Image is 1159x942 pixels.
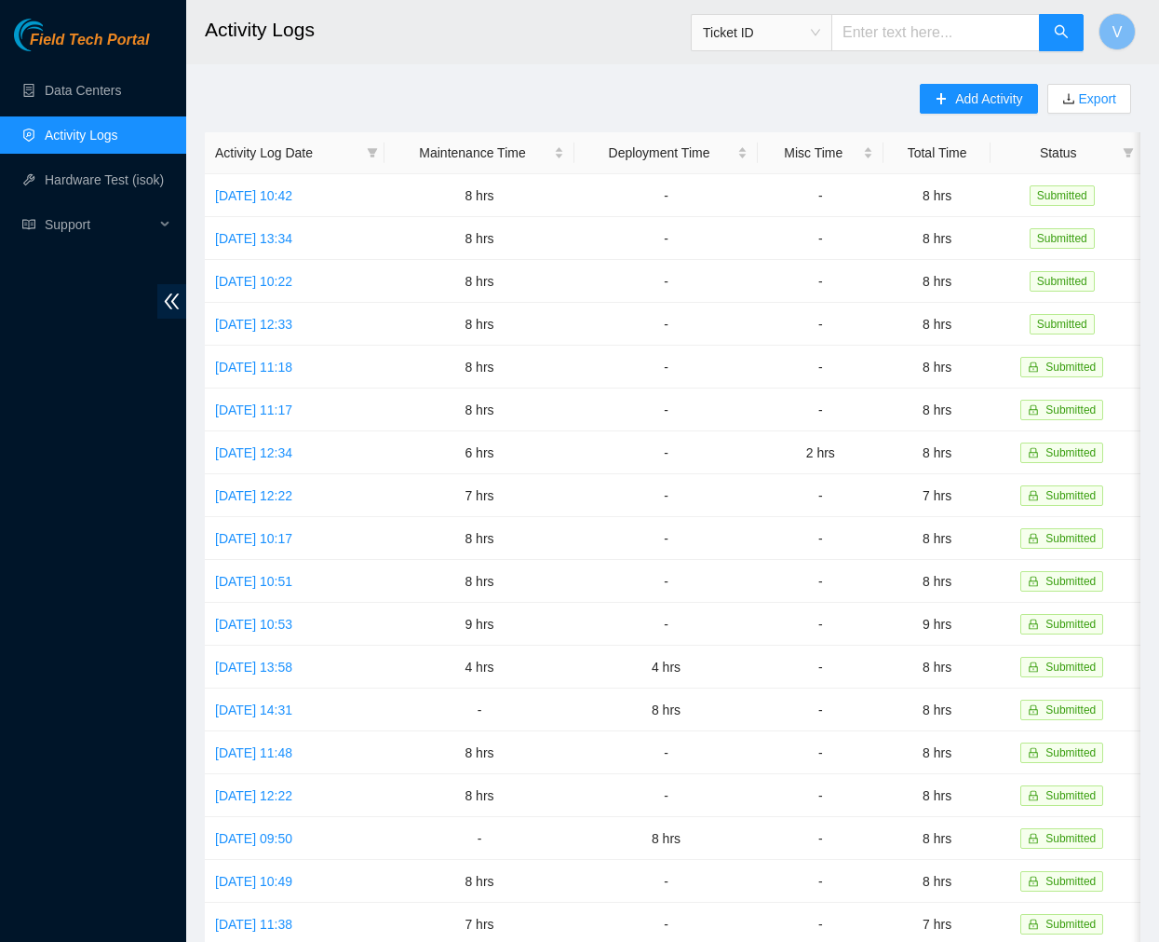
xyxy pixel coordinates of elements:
[1045,661,1096,674] span: Submitted
[831,14,1040,51] input: Enter text here...
[1028,747,1039,758] span: lock
[758,646,883,689] td: -
[1028,704,1039,716] span: lock
[703,19,820,47] span: Ticket ID
[883,217,991,260] td: 8 hrs
[758,603,883,646] td: -
[1047,84,1131,114] button: downloadExport
[883,474,991,517] td: 7 hrs
[1045,789,1096,802] span: Submitted
[758,517,883,560] td: -
[920,84,1037,114] button: plusAdd Activity
[883,646,991,689] td: 8 hrs
[1030,228,1095,249] span: Submitted
[1062,92,1075,107] span: download
[1045,489,1096,502] span: Submitted
[574,560,758,603] td: -
[215,488,292,503] a: [DATE] 12:22
[1045,832,1096,845] span: Submitted
[758,260,883,303] td: -
[574,646,758,689] td: 4 hrs
[1028,790,1039,801] span: lock
[384,346,574,389] td: 8 hrs
[14,34,149,58] a: Akamai TechnologiesField Tech Portal
[1001,143,1115,163] span: Status
[574,603,758,646] td: -
[758,389,883,431] td: -
[215,274,292,289] a: [DATE] 10:22
[1028,404,1039,416] span: lock
[883,731,991,774] td: 8 hrs
[384,560,574,603] td: 8 hrs
[363,139,382,167] span: filter
[1028,876,1039,887] span: lock
[955,89,1022,109] span: Add Activity
[45,83,121,98] a: Data Centers
[758,689,883,731] td: -
[215,660,292,675] a: [DATE] 13:58
[883,603,991,646] td: 9 hrs
[1028,447,1039,458] span: lock
[574,217,758,260] td: -
[883,132,991,174] th: Total Time
[883,517,991,560] td: 8 hrs
[883,303,991,346] td: 8 hrs
[758,303,883,346] td: -
[758,560,883,603] td: -
[1030,314,1095,334] span: Submitted
[45,128,118,143] a: Activity Logs
[45,206,155,243] span: Support
[45,172,164,187] a: Hardware Test (isok)
[758,474,883,517] td: -
[574,689,758,731] td: 8 hrs
[1030,271,1095,292] span: Submitted
[367,147,378,158] span: filter
[215,703,292,717] a: [DATE] 14:31
[1054,24,1069,42] span: search
[384,860,574,903] td: 8 hrs
[574,346,758,389] td: -
[1030,185,1095,206] span: Submitted
[1045,575,1096,588] span: Submitted
[758,431,883,474] td: 2 hrs
[758,217,883,260] td: -
[574,389,758,431] td: -
[384,817,574,860] td: -
[215,617,292,632] a: [DATE] 10:53
[384,389,574,431] td: 8 hrs
[883,817,991,860] td: 8 hrs
[883,346,991,389] td: 8 hrs
[758,346,883,389] td: -
[1045,532,1096,545] span: Submitted
[384,474,574,517] td: 7 hrs
[1045,618,1096,631] span: Submitted
[1028,662,1039,673] span: lock
[574,431,758,474] td: -
[215,831,292,846] a: [DATE] 09:50
[1045,403,1096,416] span: Submitted
[1028,533,1039,544] span: lock
[883,431,991,474] td: 8 hrs
[883,560,991,603] td: 8 hrs
[157,284,186,319] span: double-left
[384,731,574,774] td: 8 hrs
[384,260,574,303] td: 8 hrs
[215,360,292,375] a: [DATE] 11:18
[883,260,991,303] td: 8 hrs
[758,774,883,817] td: -
[22,218,35,231] span: read
[758,860,883,903] td: -
[574,303,758,346] td: -
[215,143,359,163] span: Activity Log Date
[1098,13,1136,50] button: V
[574,174,758,217] td: -
[384,646,574,689] td: 4 hrs
[574,731,758,774] td: -
[574,817,758,860] td: 8 hrs
[1028,362,1039,373] span: lock
[1028,576,1039,587] span: lock
[883,174,991,217] td: 8 hrs
[1028,833,1039,844] span: lock
[215,403,292,417] a: [DATE] 11:17
[574,517,758,560] td: -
